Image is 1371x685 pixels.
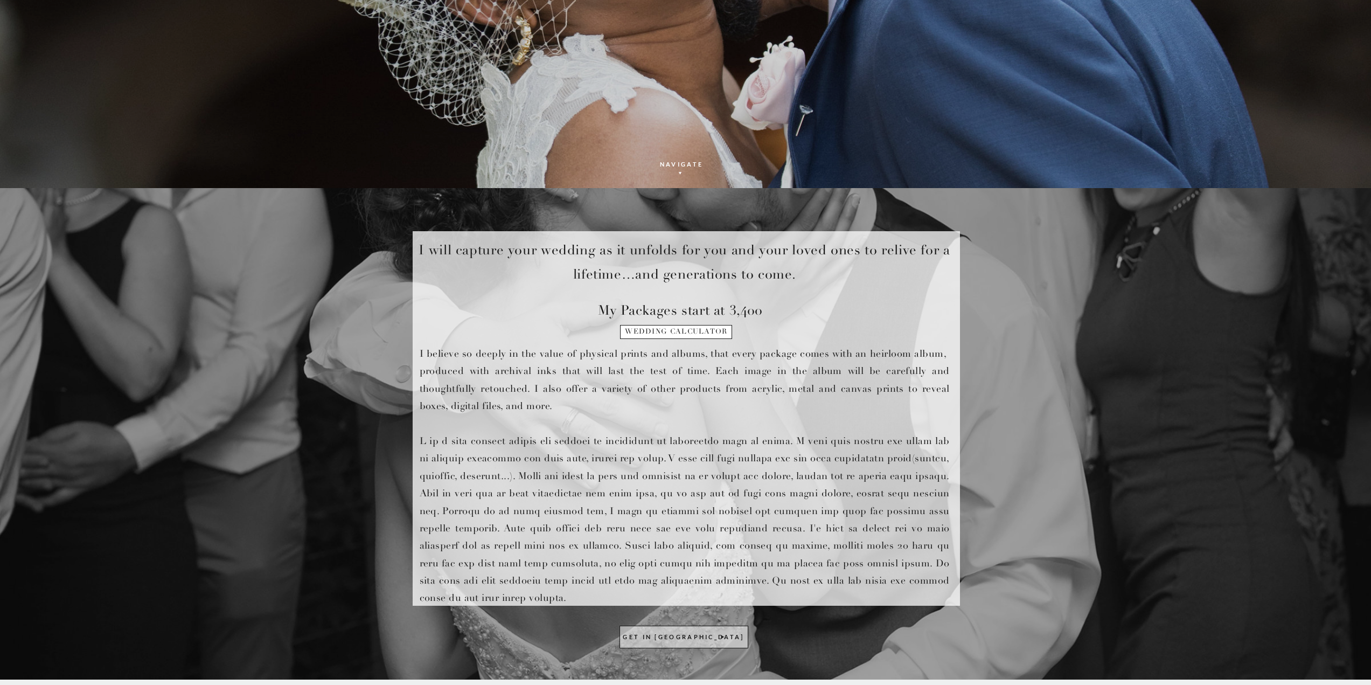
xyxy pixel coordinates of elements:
a: GET IN [GEOGRAPHIC_DATA] [614,632,754,639]
h3: I will capture your wedding as it unfolds for you and your loved ones to relive for a lifetime…an... [415,238,955,283]
a: navigate [649,158,715,172]
a: wedding calculator [622,328,732,343]
p: My Packages start at 3,400 [598,298,772,320]
p: I believe so deeply in the value of physical prints and albums, that every package comes with an ... [420,345,950,603]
